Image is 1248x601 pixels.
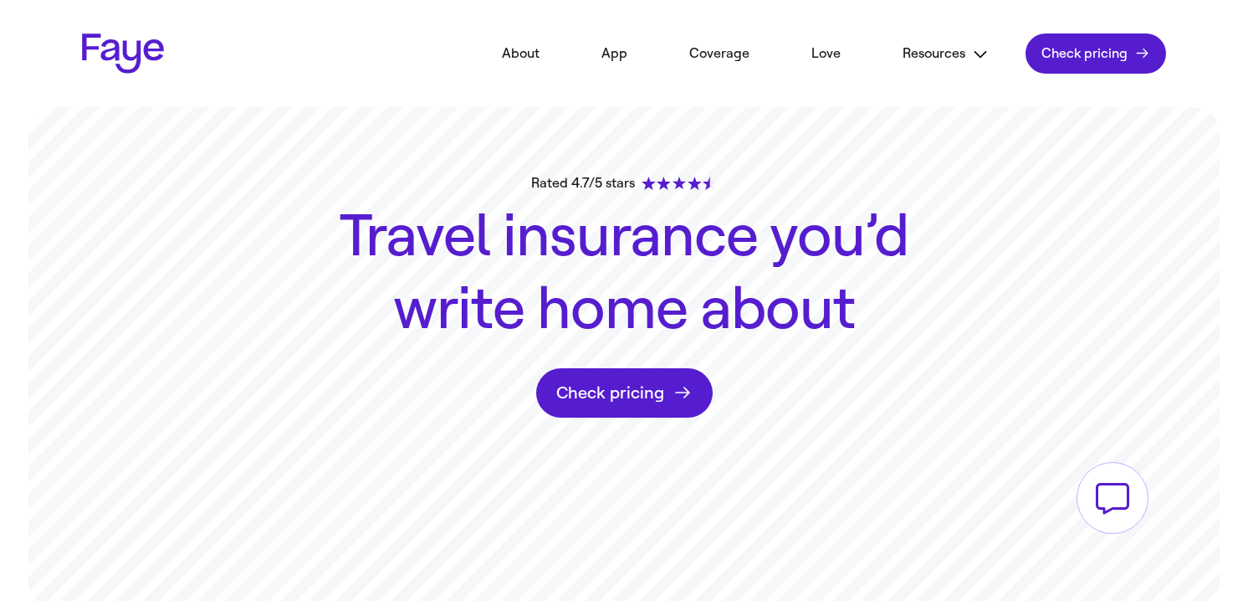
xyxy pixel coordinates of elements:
[82,33,164,74] a: Faye Logo
[477,35,565,72] a: About
[877,35,1014,73] button: Resources
[1026,33,1166,74] a: Check pricing
[1234,587,1235,588] button: Chat Support
[576,35,652,72] a: App
[536,368,713,418] a: Check pricing
[664,35,775,72] a: Coverage
[531,173,717,193] div: Rated 4.7/5 stars
[323,200,925,347] h1: Travel insurance you’d write home about
[786,35,866,72] a: Love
